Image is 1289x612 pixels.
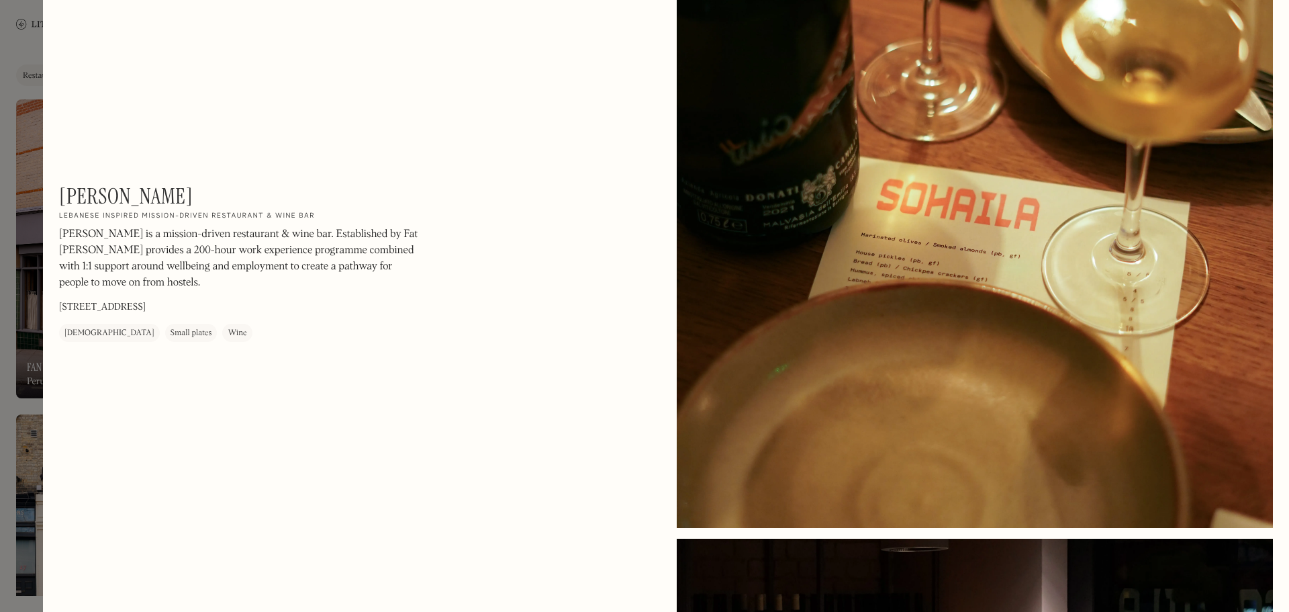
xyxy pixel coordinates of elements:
p: [PERSON_NAME] is a mission-driven restaurant & wine bar. Established by Fat [PERSON_NAME] provide... [59,227,422,292]
h2: Lebanese inspired mission-driven restaurant & wine bar [59,212,315,222]
p: [STREET_ADDRESS] [59,301,146,315]
div: Wine [228,327,246,341]
h1: [PERSON_NAME] [59,183,193,209]
div: Small plates [171,327,212,341]
div: [DEMOGRAPHIC_DATA] [64,327,154,341]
